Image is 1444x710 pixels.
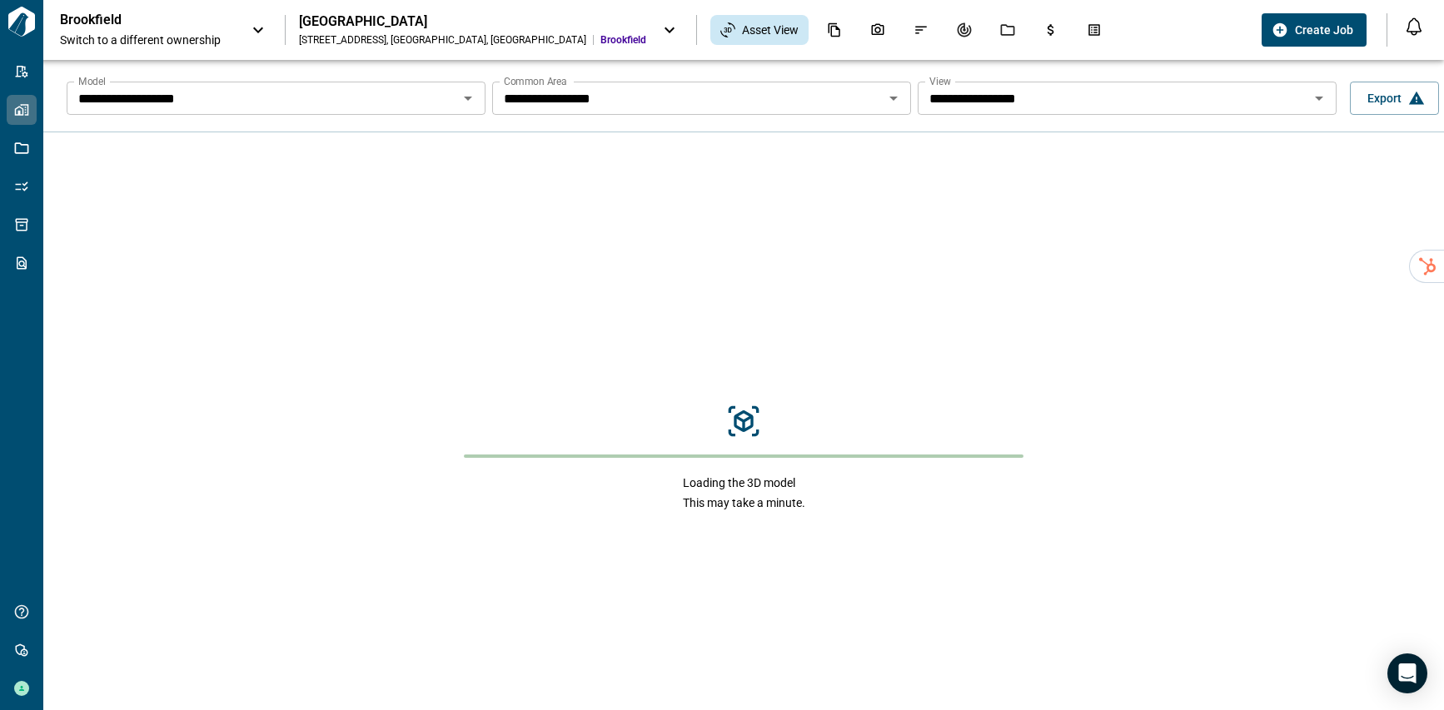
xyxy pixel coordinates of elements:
[60,32,235,48] span: Switch to a different ownership
[929,74,951,88] label: View
[1033,16,1068,44] div: Budgets
[1401,13,1427,40] button: Open notification feed
[456,87,480,110] button: Open
[904,16,939,44] div: Issues & Info
[882,87,905,110] button: Open
[1307,87,1331,110] button: Open
[710,15,809,45] div: Asset View
[1367,90,1402,107] span: Export
[742,22,799,38] span: Asset View
[600,33,646,47] span: Brookfield
[1295,22,1353,38] span: Create Job
[1350,82,1439,115] button: Export
[860,16,895,44] div: Photos
[299,13,646,30] div: [GEOGRAPHIC_DATA]
[299,33,586,47] div: [STREET_ADDRESS] , [GEOGRAPHIC_DATA] , [GEOGRAPHIC_DATA]
[683,494,805,511] span: This may take a minute.
[817,16,852,44] div: Documents
[990,16,1025,44] div: Jobs
[683,474,805,491] span: Loading the 3D model
[1262,13,1367,47] button: Create Job
[1077,16,1112,44] div: Takeoff Center
[947,16,982,44] div: Renovation Record
[1387,653,1427,693] div: Open Intercom Messenger
[78,74,106,88] label: Model
[60,12,210,28] p: Brookfield
[504,74,567,88] label: Common Area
